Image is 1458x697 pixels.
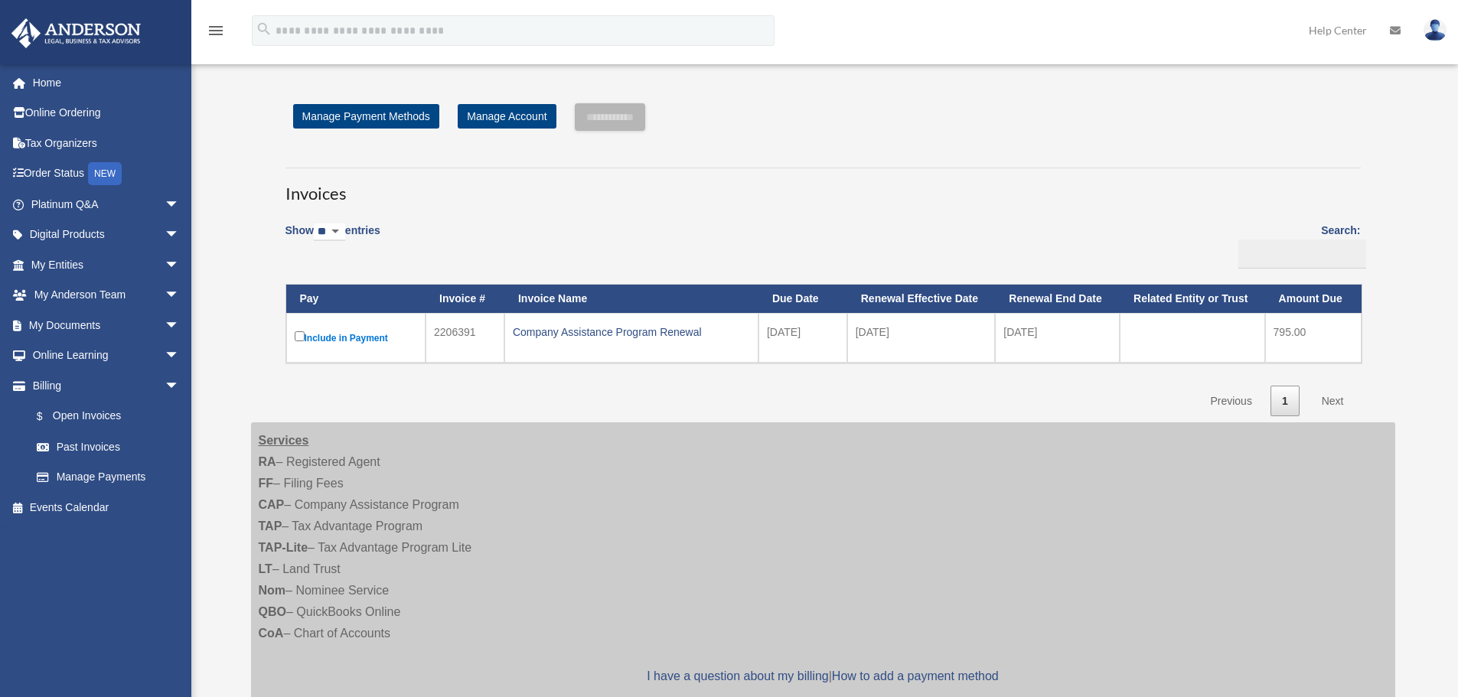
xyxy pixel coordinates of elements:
[165,370,195,402] span: arrow_drop_down
[286,285,426,313] th: Pay: activate to sort column descending
[832,669,999,682] a: How to add a payment method
[11,249,203,280] a: My Entitiesarrow_drop_down
[259,519,282,533] strong: TAP
[11,492,203,523] a: Events Calendar
[259,627,284,640] strong: CoA
[295,331,305,341] input: Include in Payment
[426,313,504,363] td: 2206391
[45,407,53,426] span: $
[295,328,418,347] label: Include in Payment
[11,220,203,250] a: Digital Productsarrow_drop_down
[11,67,203,98] a: Home
[1270,386,1300,417] a: 1
[847,313,996,363] td: [DATE]
[88,162,122,185] div: NEW
[259,562,272,575] strong: LT
[314,223,345,241] select: Showentries
[7,18,145,48] img: Anderson Advisors Platinum Portal
[259,434,309,447] strong: Services
[259,541,308,554] strong: TAP-Lite
[11,280,203,311] a: My Anderson Teamarrow_drop_down
[165,280,195,311] span: arrow_drop_down
[11,128,203,158] a: Tax Organizers
[11,189,203,220] a: Platinum Q&Aarrow_drop_down
[1199,386,1263,417] a: Previous
[11,158,203,190] a: Order StatusNEW
[21,462,195,493] a: Manage Payments
[1233,221,1361,269] label: Search:
[11,310,203,340] a: My Documentsarrow_drop_down
[1424,19,1447,41] img: User Pic
[259,605,286,618] strong: QBO
[647,669,828,682] a: I have a question about my billing
[259,455,276,468] strong: RA
[1120,285,1265,313] th: Related Entity or Trust: activate to sort column ascending
[259,477,274,490] strong: FF
[513,321,750,343] div: Company Assistance Program Renewal
[259,498,285,511] strong: CAP
[1310,386,1355,417] a: Next
[285,221,380,256] label: Show entries
[995,285,1120,313] th: Renewal End Date: activate to sort column ascending
[504,285,758,313] th: Invoice Name: activate to sort column ascending
[21,432,195,462] a: Past Invoices
[11,340,203,371] a: Online Learningarrow_drop_down
[1238,239,1366,269] input: Search:
[165,189,195,220] span: arrow_drop_down
[995,313,1120,363] td: [DATE]
[847,285,996,313] th: Renewal Effective Date: activate to sort column ascending
[165,310,195,341] span: arrow_drop_down
[758,313,847,363] td: [DATE]
[21,401,188,432] a: $Open Invoices
[758,285,847,313] th: Due Date: activate to sort column ascending
[285,168,1361,206] h3: Invoices
[165,249,195,281] span: arrow_drop_down
[165,220,195,251] span: arrow_drop_down
[207,21,225,40] i: menu
[11,98,203,129] a: Online Ordering
[207,27,225,40] a: menu
[458,104,556,129] a: Manage Account
[259,584,286,597] strong: Nom
[259,666,1388,687] p: |
[256,21,272,37] i: search
[1265,285,1362,313] th: Amount Due: activate to sort column ascending
[426,285,504,313] th: Invoice #: activate to sort column ascending
[11,370,195,401] a: Billingarrow_drop_down
[165,340,195,372] span: arrow_drop_down
[293,104,439,129] a: Manage Payment Methods
[1265,313,1362,363] td: 795.00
